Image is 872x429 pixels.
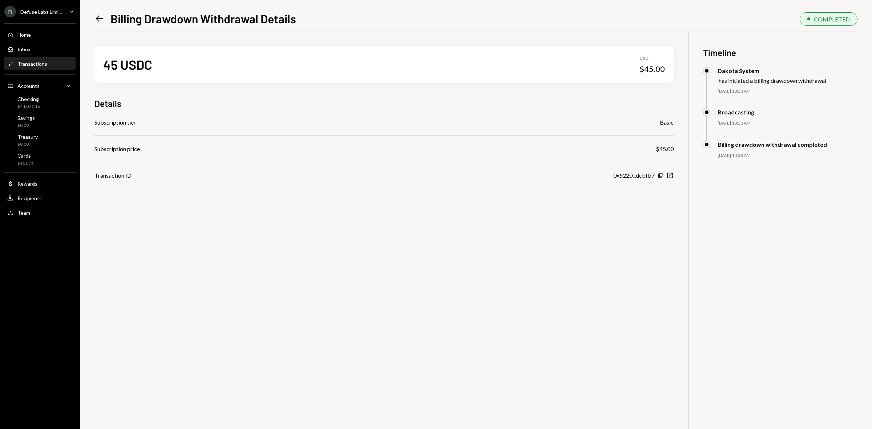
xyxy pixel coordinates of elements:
[4,177,76,190] a: Rewards
[639,64,665,74] div: $45.00
[656,145,674,153] div: $45.00
[4,28,76,41] a: Home
[17,210,30,216] div: Team
[639,55,665,61] div: USD
[94,145,140,153] div: Subscription price
[4,79,76,92] a: Accounts
[718,88,857,94] div: [DATE] 10:38 AM
[17,46,31,52] div: Inbox
[4,191,76,205] a: Recipients
[103,56,152,73] div: 45 USDC
[94,97,121,109] h3: Details
[17,115,35,121] div: Savings
[4,94,76,111] a: Checking$44,071.16
[110,11,296,26] h1: Billing Drawdown Withdrawal Details
[4,57,76,70] a: Transactions
[814,16,850,23] div: COMPLETED
[719,77,826,84] div: has initiated a billing drawdown withdrawal
[4,43,76,56] a: Inbox
[17,160,34,166] div: $161.75
[703,46,857,58] h3: Timeline
[17,83,40,89] div: Accounts
[613,171,655,180] div: 0x5220...dcbfb7
[17,181,37,187] div: Rewards
[4,206,76,219] a: Team
[718,109,754,116] div: Broadcasting
[17,195,42,201] div: Recipients
[17,61,47,67] div: Transactions
[17,104,40,110] div: $44,071.16
[94,118,136,127] div: Subscription tier
[17,153,34,159] div: Cards
[17,122,35,129] div: $0.00
[17,141,38,147] div: $0.00
[4,6,16,17] div: D
[4,113,76,130] a: Savings$0.00
[718,120,857,126] div: [DATE] 10:38 AM
[4,150,76,168] a: Cards$161.75
[4,131,76,149] a: Treasury$0.00
[718,67,826,74] div: Dakota System
[17,32,31,38] div: Home
[660,118,674,127] div: Basic
[20,9,62,15] div: Defuse Labs Limi...
[94,171,132,180] div: Transaction ID
[17,96,40,102] div: Checking
[718,153,857,159] div: [DATE] 10:38 AM
[17,134,38,140] div: Treasury
[718,141,827,148] div: Billing drawdown withdrawal completed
